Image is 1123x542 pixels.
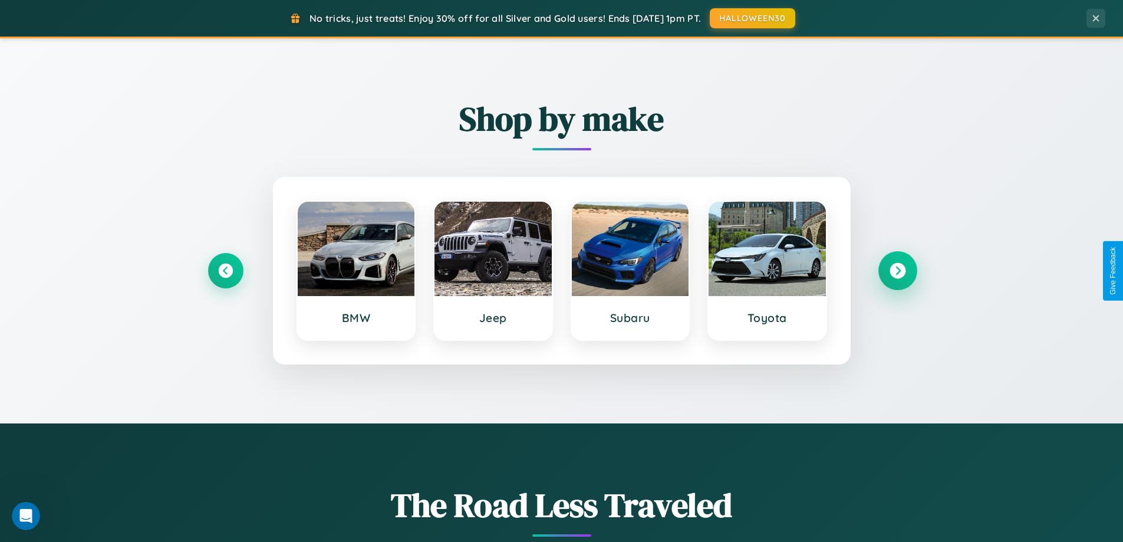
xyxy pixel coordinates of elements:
iframe: Intercom live chat [12,502,40,530]
h2: Shop by make [208,96,915,142]
h3: Toyota [720,311,814,325]
h1: The Road Less Traveled [208,482,915,528]
button: HALLOWEEN30 [710,8,795,28]
span: No tricks, just treats! Enjoy 30% off for all Silver and Gold users! Ends [DATE] 1pm PT. [309,12,701,24]
h3: Jeep [446,311,540,325]
h3: BMW [309,311,403,325]
h3: Subaru [584,311,677,325]
div: Give Feedback [1109,247,1117,295]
